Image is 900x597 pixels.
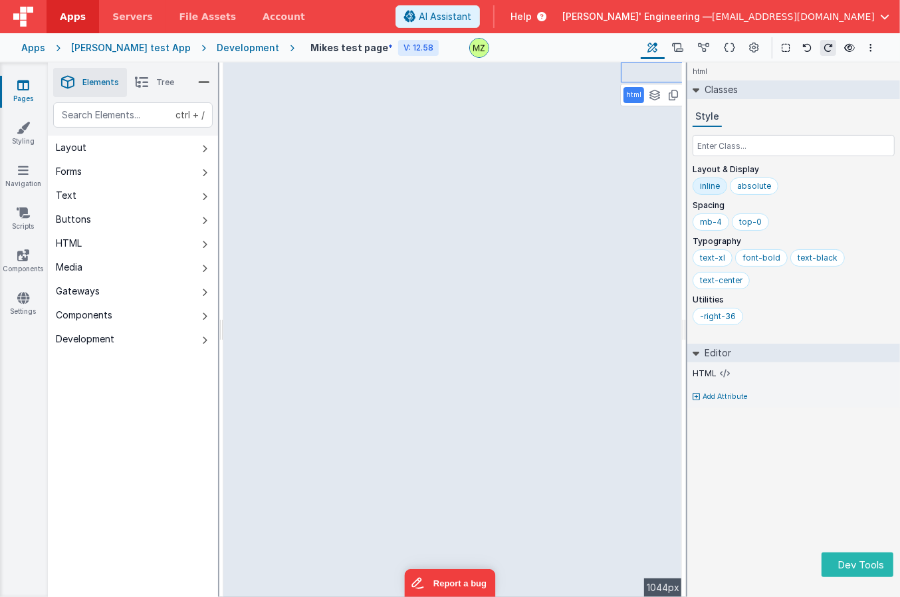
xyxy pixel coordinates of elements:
button: Gateways [48,279,218,303]
span: Servers [112,10,152,23]
span: File Assets [179,10,237,23]
div: text-xl [700,253,725,263]
label: HTML [693,368,717,379]
p: html [626,90,641,100]
div: [PERSON_NAME] test App [71,41,191,55]
div: text-black [798,253,838,263]
div: ctrl [175,108,190,122]
p: Utilities [693,295,895,305]
div: Layout [56,141,86,154]
p: Spacing [693,200,895,211]
div: V: 12.58 [398,40,439,56]
div: Gateways [56,285,100,298]
p: Add Attribute [703,392,748,402]
button: Dev Tools [822,552,893,577]
div: Text [56,189,76,202]
span: Tree [156,77,174,88]
span: Apps [60,10,86,23]
div: Development [56,332,114,346]
div: HTML [56,237,82,250]
div: mb-4 [700,217,722,227]
button: Components [48,303,218,327]
div: Development [217,41,279,55]
h2: Editor [699,344,731,362]
div: 1044px [644,578,682,597]
span: Elements [82,77,119,88]
button: Style [693,107,722,127]
button: Text [48,183,218,207]
button: Forms [48,160,218,183]
button: HTML [48,231,218,255]
h4: html [687,62,713,80]
span: [PERSON_NAME]' Engineering — [562,10,712,23]
div: absolute [737,181,771,191]
span: + / [175,102,205,128]
img: e6f0a7b3287e646a671e5b5b3f58e766 [470,39,489,57]
button: AI Assistant [395,5,480,28]
p: Layout & Display [693,164,895,175]
button: Layout [48,136,218,160]
button: Options [863,40,879,56]
input: Enter Class... [693,135,895,156]
button: Buttons [48,207,218,231]
div: Apps [21,41,45,55]
h2: Classes [699,80,738,99]
span: AI Assistant [419,10,471,23]
button: Development [48,327,218,351]
button: [PERSON_NAME]' Engineering — [EMAIL_ADDRESS][DOMAIN_NAME] [562,10,889,23]
input: Search Elements... [53,102,213,128]
div: -right-36 [700,311,736,322]
div: inline [700,181,720,191]
div: Components [56,308,112,322]
span: [EMAIL_ADDRESS][DOMAIN_NAME] [712,10,875,23]
span: Help [510,10,532,23]
div: font-bold [742,253,780,263]
iframe: Marker.io feedback button [405,569,496,597]
div: Buttons [56,213,91,226]
button: Add Attribute [693,392,895,402]
div: text-center [700,275,742,286]
button: Media [48,255,218,279]
h4: Mikes test page [310,43,393,53]
p: Typography [693,236,895,247]
div: --> [223,62,682,597]
div: Forms [56,165,82,178]
div: Media [56,261,82,274]
div: top-0 [739,217,762,227]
